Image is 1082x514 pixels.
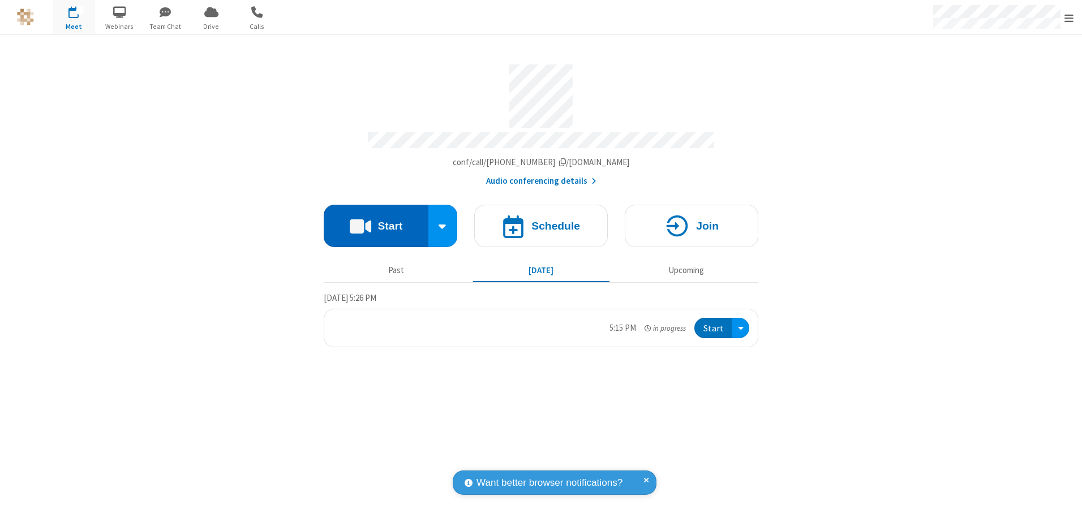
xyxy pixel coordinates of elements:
[645,323,686,334] em: in progress
[324,56,758,188] section: Account details
[453,156,630,169] button: Copy my meeting room linkCopy my meeting room link
[625,205,758,247] button: Join
[476,476,622,490] span: Want better browser notifications?
[453,157,630,167] span: Copy my meeting room link
[17,8,34,25] img: QA Selenium DO NOT DELETE OR CHANGE
[732,318,749,339] div: Open menu
[328,260,465,281] button: Past
[324,291,758,348] section: Today's Meetings
[474,205,608,247] button: Schedule
[190,21,233,32] span: Drive
[473,260,609,281] button: [DATE]
[236,21,278,32] span: Calls
[324,205,428,247] button: Start
[76,6,84,15] div: 1
[1054,485,1074,506] iframe: Chat
[618,260,754,281] button: Upcoming
[694,318,732,339] button: Start
[531,221,580,231] h4: Schedule
[144,21,187,32] span: Team Chat
[98,21,141,32] span: Webinars
[486,175,596,188] button: Audio conferencing details
[377,221,402,231] h4: Start
[53,21,95,32] span: Meet
[609,322,636,335] div: 5:15 PM
[428,205,458,247] div: Start conference options
[696,221,719,231] h4: Join
[324,292,376,303] span: [DATE] 5:26 PM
